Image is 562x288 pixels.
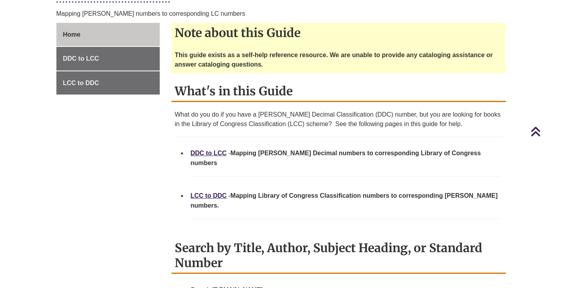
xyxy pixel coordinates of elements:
strong: Mapping [PERSON_NAME] Decimal numbers to corresponding Library of Congress numbers [190,150,481,167]
strong: Mapping Library of Congress Classification numbers to corresponding [PERSON_NAME] numbers. [190,192,498,209]
h2: Note about this Guide [172,23,506,43]
span: DDC to LCC [63,55,99,62]
li: - [187,145,503,188]
span: Home [63,31,80,38]
a: LCC to DDC [56,71,160,95]
p: What do you do if you have a [PERSON_NAME] Decimal Classification (DDC) number, but you are looki... [175,110,503,129]
span: Mapping [PERSON_NAME] numbers to corresponding LC numbers [56,10,245,17]
strong: This guide exists as a self-help reference resource. We are unable to provide any cataloging assi... [175,52,493,68]
h2: What's in this Guide [172,81,506,102]
div: Guide Page Menu [56,23,160,95]
li: - [187,188,503,230]
a: DDC to LCC [190,150,227,156]
a: LCC to DDC [190,192,227,199]
a: Home [56,23,160,46]
a: DDC to LCC [56,47,160,71]
a: Back to Top [530,126,560,137]
h2: Search by Title, Author, Subject Heading, or Standard Number [172,238,506,274]
span: LCC to DDC [63,80,99,86]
